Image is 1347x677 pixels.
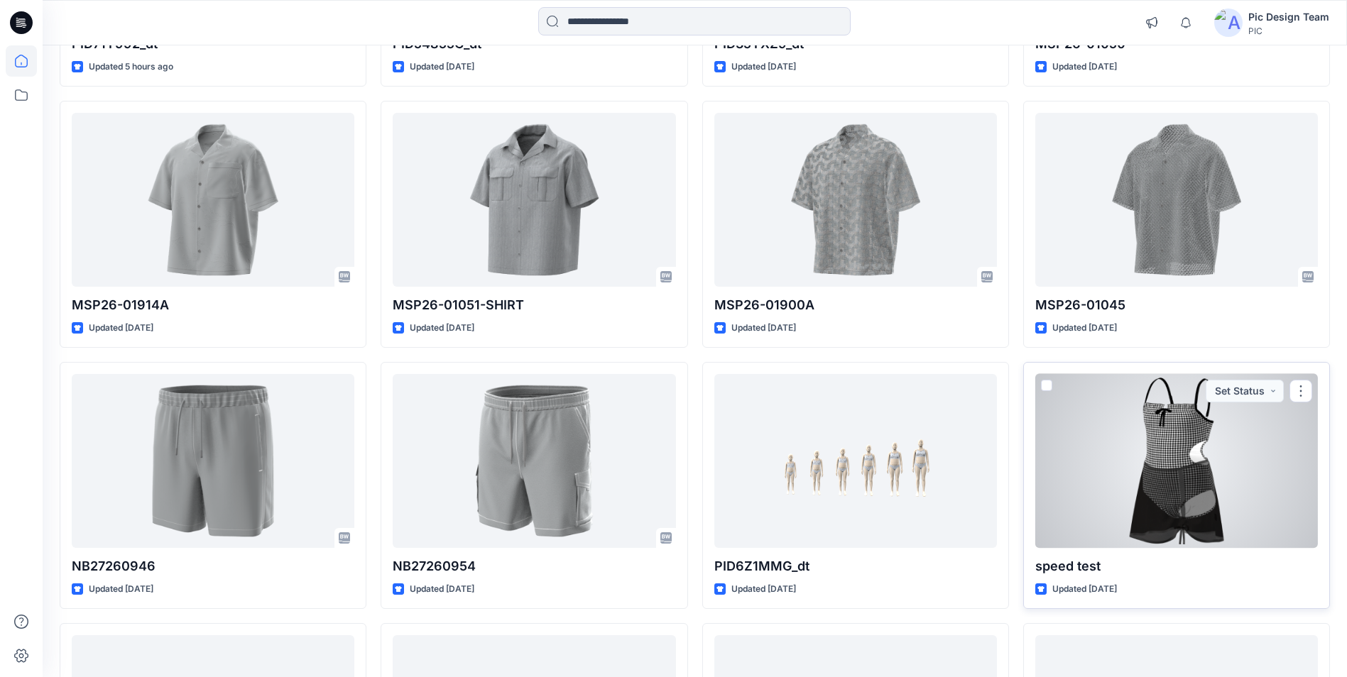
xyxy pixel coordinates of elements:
[410,582,474,597] p: Updated [DATE]
[72,374,354,548] a: NB27260946
[1035,113,1318,287] a: MSP26-01045
[714,295,997,315] p: MSP26-01900A
[393,556,675,576] p: NB27260954
[393,295,675,315] p: MSP26-01051-SHIRT
[1052,60,1117,75] p: Updated [DATE]
[89,321,153,336] p: Updated [DATE]
[72,113,354,287] a: MSP26-01914A
[1035,374,1318,548] a: speed test
[89,582,153,597] p: Updated [DATE]
[393,374,675,548] a: NB27260954
[731,60,796,75] p: Updated [DATE]
[393,113,675,287] a: MSP26-01051-SHIRT
[731,582,796,597] p: Updated [DATE]
[714,113,997,287] a: MSP26-01900A
[1035,295,1318,315] p: MSP26-01045
[1248,26,1329,36] div: PIC
[72,556,354,576] p: NB27260946
[410,60,474,75] p: Updated [DATE]
[72,295,354,315] p: MSP26-01914A
[714,556,997,576] p: PID6Z1MMG_dt
[1248,9,1329,26] div: Pic Design Team
[89,60,173,75] p: Updated 5 hours ago
[731,321,796,336] p: Updated [DATE]
[410,321,474,336] p: Updated [DATE]
[1214,9,1243,37] img: avatar
[1052,582,1117,597] p: Updated [DATE]
[714,374,997,548] a: PID6Z1MMG_dt
[1035,556,1318,576] p: speed test
[1052,321,1117,336] p: Updated [DATE]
